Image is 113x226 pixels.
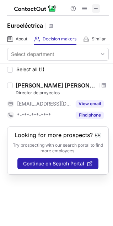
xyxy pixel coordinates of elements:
[23,161,84,166] span: Continue on Search Portal
[12,142,103,154] p: Try prospecting with our search portal to find more employees.
[43,36,76,42] span: Decision makers
[15,132,102,138] header: Looking for more prospects? 👀
[17,101,71,107] span: [EMAIL_ADDRESS][DOMAIN_NAME]
[17,158,98,169] button: Continue on Search Portal
[16,82,97,89] div: [PERSON_NAME] [PERSON_NAME]
[76,112,104,119] button: Reveal Button
[76,100,104,107] button: Reveal Button
[16,90,109,96] div: Director de proyectos
[7,21,43,30] h1: Euroeléctrica
[92,36,106,42] span: Similar
[16,36,27,42] span: About
[11,51,54,58] div: Select department
[16,67,44,72] span: Select all (1)
[14,4,57,13] img: ContactOut v5.3.10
